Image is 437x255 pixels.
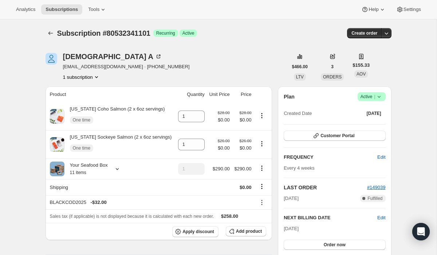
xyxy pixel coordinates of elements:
[284,131,385,141] button: Customer Portal
[256,112,268,120] button: Product actions
[50,214,214,219] span: Sales tax (if applicable) is not displayed because it is calculated with each new order.
[361,93,383,100] span: Active
[357,72,366,77] span: AOV
[367,185,386,190] a: #149039
[331,64,334,70] span: 3
[323,74,342,80] span: ORDERS
[347,28,382,38] button: Create order
[221,213,238,219] span: $258.00
[64,162,108,176] div: Your Seafood Box
[50,162,64,176] img: product img
[256,140,268,148] button: Product actions
[226,226,266,236] button: Add product
[351,30,377,36] span: Create order
[284,195,299,202] span: [DATE]
[320,133,354,139] span: Customer Portal
[46,53,57,65] span: Diomi A
[64,134,172,155] div: [US_STATE] Sockeye Salmon (2 x 6oz servings)
[63,63,190,70] span: [EMAIL_ADDRESS][DOMAIN_NAME] · [PHONE_NUMBER]
[218,116,230,124] span: $0.00
[239,111,251,115] small: $28.00
[41,4,82,15] button: Subscriptions
[50,137,64,152] img: product img
[256,164,268,172] button: Product actions
[374,94,375,100] span: |
[403,7,421,12] span: Settings
[288,62,312,72] button: $466.00
[50,109,64,124] img: product img
[377,214,385,221] button: Edit
[46,179,176,195] th: Shipping
[213,166,230,171] span: $290.00
[362,108,386,119] button: [DATE]
[392,4,425,15] button: Settings
[367,111,381,116] span: [DATE]
[284,154,377,161] h2: FREQUENCY
[218,144,230,152] span: $0.00
[377,154,385,161] span: Edit
[353,62,370,69] span: $155.33
[234,116,252,124] span: $0.00
[412,223,430,240] div: Open Intercom Messenger
[324,242,346,248] span: Order now
[16,7,35,12] span: Analytics
[218,139,230,143] small: $26.00
[236,228,262,234] span: Add product
[70,170,86,175] small: 11 items
[284,214,377,221] h2: NEXT BILLING DATE
[176,86,207,103] th: Quantity
[207,86,232,103] th: Unit Price
[46,28,56,38] button: Subscriptions
[284,184,367,191] h2: LAST ORDER
[240,185,252,190] span: $0.00
[357,4,390,15] button: Help
[172,226,219,237] button: Apply discount
[50,199,252,206] div: BLACKCOD2025
[156,30,175,36] span: Recurring
[239,139,251,143] small: $26.00
[84,4,111,15] button: Tools
[182,30,194,36] span: Active
[12,4,40,15] button: Analytics
[46,7,78,12] span: Subscriptions
[284,240,385,250] button: Order now
[292,64,308,70] span: $466.00
[218,111,230,115] small: $28.00
[232,86,254,103] th: Price
[63,73,100,81] button: Product actions
[182,229,214,235] span: Apply discount
[57,29,150,37] span: Subscription #80532341101
[234,144,252,152] span: $0.00
[369,7,378,12] span: Help
[327,62,338,72] button: 3
[284,93,295,100] h2: Plan
[88,7,99,12] span: Tools
[256,182,268,190] button: Shipping actions
[284,110,312,117] span: Created Date
[284,165,315,171] span: Every 4 weeks
[373,151,390,163] button: Edit
[284,226,299,231] span: [DATE]
[91,199,107,206] span: - $32.00
[73,145,91,151] span: One time
[235,166,252,171] span: $290.00
[367,196,382,201] span: Fulfilled
[46,86,176,103] th: Product
[63,53,162,60] div: [DEMOGRAPHIC_DATA] A
[64,105,165,127] div: [US_STATE] Coho Salmon (2 x 6oz servings)
[367,184,386,191] button: #149039
[296,74,304,80] span: LTV
[73,117,91,123] span: One time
